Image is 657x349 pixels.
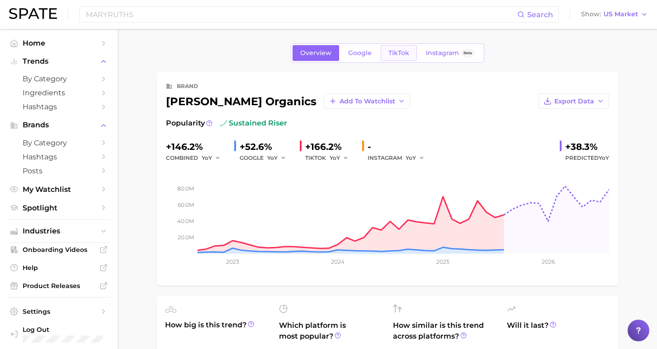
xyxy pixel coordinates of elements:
span: Help [23,264,95,272]
span: TikTok [388,49,409,57]
a: Home [7,36,110,50]
a: InstagramBeta [418,45,482,61]
span: Onboarding Videos [23,246,95,254]
a: Google [340,45,379,61]
span: by Category [23,139,95,147]
span: Home [23,39,95,47]
button: YoY [406,153,425,163]
button: Export Data [539,93,609,109]
a: Settings [7,305,110,318]
div: +166.2% [305,140,355,154]
span: My Watchlist [23,185,95,194]
a: by Category [7,72,110,86]
button: Brands [7,118,110,132]
span: YoY [202,154,212,162]
span: Beta [463,49,472,57]
button: ShowUS Market [579,9,650,20]
a: Ingredients [7,86,110,100]
button: YoY [267,153,287,163]
span: Log Out [23,326,103,334]
span: Ingredients [23,88,95,97]
tspan: 2023 [226,258,239,265]
img: SPATE [9,8,57,19]
span: Will it last? [507,320,610,342]
span: Google [348,49,372,57]
span: Predicted [565,153,609,163]
span: Popularity [166,118,205,129]
span: Industries [23,227,95,235]
a: Overview [293,45,339,61]
span: YoY [406,154,416,162]
img: sustained riser [220,120,227,127]
div: TIKTOK [305,153,355,163]
a: My Watchlist [7,182,110,196]
tspan: 2025 [436,258,449,265]
button: YoY [202,153,221,163]
a: Product Releases [7,279,110,293]
tspan: 2024 [331,258,344,265]
span: by Category [23,74,95,83]
button: Add to Watchlist [324,93,410,109]
a: by Category [7,136,110,150]
span: Settings [23,307,95,316]
div: combined [166,153,227,163]
span: Product Releases [23,282,95,290]
span: YoY [267,154,278,162]
span: How big is this trend? [165,320,268,342]
div: brand [177,81,198,92]
button: Trends [7,55,110,68]
a: Hashtags [7,100,110,114]
span: Overview [300,49,331,57]
span: Show [581,12,601,17]
input: Search here for a brand, industry, or ingredient [85,7,517,22]
a: Help [7,261,110,275]
span: YoY [330,154,340,162]
div: - [368,140,431,154]
span: US Market [604,12,638,17]
span: Instagram [426,49,459,57]
button: YoY [330,153,349,163]
div: +146.2% [166,140,227,154]
div: GOOGLE [240,153,293,163]
button: Industries [7,224,110,238]
a: Hashtags [7,150,110,164]
span: How similar is this trend across platforms? [393,320,496,342]
div: INSTAGRAM [368,153,431,163]
a: Posts [7,164,110,178]
a: TikTok [381,45,417,61]
span: Spotlight [23,204,95,212]
span: Export Data [554,98,594,105]
span: Posts [23,167,95,175]
span: Brands [23,121,95,129]
div: +52.6% [240,140,293,154]
div: +38.3% [565,140,609,154]
span: Hashtags [23,153,95,161]
tspan: 2026 [541,258,554,265]
span: Trends [23,57,95,65]
span: sustained riser [220,118,287,129]
div: [PERSON_NAME] organics [166,93,410,109]
a: Log out. Currently logged in with e-mail alyssa@spate.nyc. [7,323,110,345]
span: Add to Watchlist [340,98,395,105]
span: Search [527,10,553,19]
a: Onboarding Videos [7,243,110,256]
a: Spotlight [7,201,110,215]
span: Hashtags [23,102,95,111]
span: YoY [599,154,609,161]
